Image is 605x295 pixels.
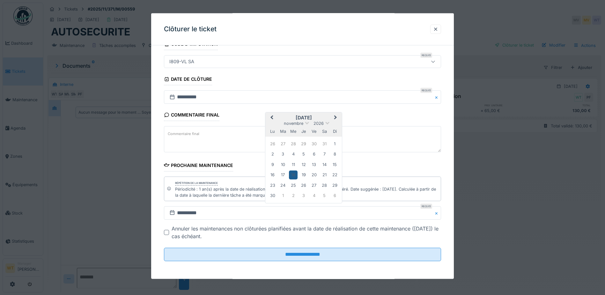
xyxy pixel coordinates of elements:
[164,160,233,171] div: Prochaine maintenance
[299,170,308,179] div: Choose jeudi 19 novembre 2026
[320,160,329,169] div: Choose samedi 14 novembre 2026
[310,160,318,169] div: Choose vendredi 13 novembre 2026
[268,150,277,158] div: Choose lundi 2 novembre 2026
[331,113,341,123] button: Next Month
[434,206,441,220] button: Close
[265,115,342,121] h2: [DATE]
[310,170,318,179] div: Choose vendredi 20 novembre 2026
[289,170,298,179] div: Choose mercredi 18 novembre 2026
[268,127,277,136] div: lundi
[330,191,339,200] div: Choose dimanche 6 décembre 2026
[420,53,432,58] div: Requis
[310,140,318,148] div: Choose vendredi 30 octobre 2026
[268,191,277,200] div: Choose lundi 30 novembre 2026
[299,160,308,169] div: Choose jeudi 12 novembre 2026
[314,121,324,126] span: 2026
[320,191,329,200] div: Choose samedi 5 décembre 2026
[172,225,441,240] div: Annuler les maintenances non clôturées planifiées avant la date de réalisation de cette maintenan...
[310,150,318,158] div: Choose vendredi 6 novembre 2026
[289,127,298,136] div: mercredi
[279,150,287,158] div: Choose mardi 3 novembre 2026
[320,140,329,148] div: Choose samedi 31 octobre 2026
[268,139,340,201] div: Month novembre, 2026
[289,140,298,148] div: Choose mercredi 28 octobre 2026
[289,150,298,158] div: Choose mercredi 4 novembre 2026
[330,150,339,158] div: Choose dimanche 8 novembre 2026
[164,74,212,85] div: Date de clôture
[330,170,339,179] div: Choose dimanche 22 novembre 2026
[289,181,298,189] div: Choose mercredi 25 novembre 2026
[420,88,432,93] div: Requis
[167,58,197,65] div: I809-VL SA
[320,181,329,189] div: Choose samedi 28 novembre 2026
[279,191,287,200] div: Choose mardi 1 décembre 2026
[299,127,308,136] div: jeudi
[330,140,339,148] div: Choose dimanche 1 novembre 2026
[320,170,329,179] div: Choose samedi 21 novembre 2026
[299,140,308,148] div: Choose jeudi 29 octobre 2026
[175,181,218,185] div: Répétition de la maintenance
[268,140,277,148] div: Choose lundi 26 octobre 2026
[330,127,339,136] div: dimanche
[420,204,432,209] div: Requis
[164,25,217,33] h3: Clôturer le ticket
[268,181,277,189] div: Choose lundi 23 novembre 2026
[299,181,308,189] div: Choose jeudi 26 novembre 2026
[299,150,308,158] div: Choose jeudi 5 novembre 2026
[175,186,438,198] div: Périodicité : 1 an(s) après la date de réalisation de la dernière tâche du ticket. Autogénéré. Da...
[164,110,219,121] div: Commentaire final
[279,127,287,136] div: mardi
[299,191,308,200] div: Choose jeudi 3 décembre 2026
[268,170,277,179] div: Choose lundi 16 novembre 2026
[320,150,329,158] div: Choose samedi 7 novembre 2026
[284,121,303,126] span: novembre
[279,160,287,169] div: Choose mardi 10 novembre 2026
[330,181,339,189] div: Choose dimanche 29 novembre 2026
[279,140,287,148] div: Choose mardi 27 octobre 2026
[166,130,201,138] label: Commentaire final
[310,191,318,200] div: Choose vendredi 4 décembre 2026
[268,160,277,169] div: Choose lundi 9 novembre 2026
[434,90,441,104] button: Close
[279,170,287,179] div: Choose mardi 17 novembre 2026
[289,160,298,169] div: Choose mercredi 11 novembre 2026
[266,113,276,123] button: Previous Month
[289,191,298,200] div: Choose mercredi 2 décembre 2026
[310,181,318,189] div: Choose vendredi 27 novembre 2026
[320,127,329,136] div: samedi
[279,181,287,189] div: Choose mardi 24 novembre 2026
[310,127,318,136] div: vendredi
[330,160,339,169] div: Choose dimanche 15 novembre 2026
[164,39,218,50] div: Code d'imputation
